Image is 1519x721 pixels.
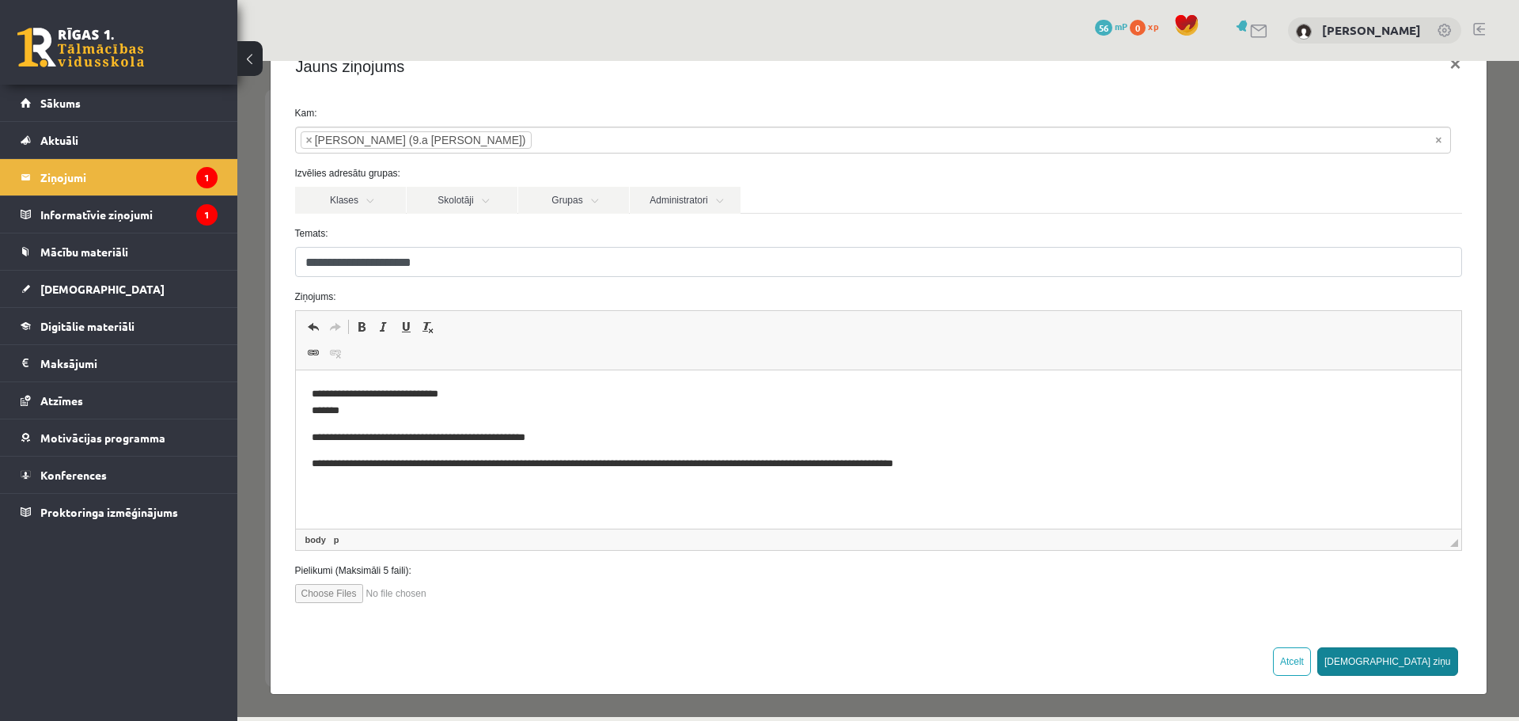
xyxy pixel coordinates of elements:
label: Temats: [46,165,1237,180]
a: Элемент p [93,472,105,486]
img: Jaromirs Četčikovs [1296,24,1312,40]
a: Konferences [21,457,218,493]
label: Ziņojums: [46,229,1237,243]
a: Atzīmes [21,382,218,419]
a: Убрать ссылку [87,282,109,302]
a: Maksājumi [21,345,218,381]
a: 56 mP [1095,20,1127,32]
legend: Informatīvie ziņojumi [40,196,218,233]
span: [DEMOGRAPHIC_DATA] [40,282,165,296]
a: Ziņojumi1 [21,159,218,195]
span: xp [1148,20,1158,32]
span: Konferences [40,468,107,482]
a: Administratori [392,126,503,153]
a: [PERSON_NAME] [1322,22,1421,38]
span: Aktuāli [40,133,78,147]
button: Atcelt [1036,586,1074,615]
span: Sākums [40,96,81,110]
a: Полужирный (Ctrl+B) [113,256,135,276]
a: Повторить (Ctrl+Y) [87,256,109,276]
span: mP [1115,20,1127,32]
a: Rīgas 1. Tālmācības vidusskola [17,28,144,67]
button: [DEMOGRAPHIC_DATA] ziņu [1080,586,1221,615]
a: Aktuāli [21,122,218,158]
label: Izvēlies adresātu grupas: [46,105,1237,120]
a: Подчеркнутый (Ctrl+U) [157,256,180,276]
a: Элемент body [65,472,92,486]
a: Skolotāji [169,126,280,153]
li: Artjoms Keržajevs (9.a JK klase) [63,70,294,88]
label: Pielikumi (Maksimāli 5 faili): [46,503,1237,517]
a: Курсив (Ctrl+I) [135,256,157,276]
iframe: Визуальный текстовый редактор, wiswyg-editor-47363909698360-1756915252-936 [59,309,1224,468]
span: Перетащите для изменения размера [1213,478,1221,486]
span: Proktoringa izmēģinājums [40,505,178,519]
legend: Maksājumi [40,345,218,381]
span: Motivācijas programma [40,431,165,445]
a: Proktoringa izmēģinājums [21,494,218,530]
span: Digitālie materiāli [40,319,134,333]
a: Digitālie materiāli [21,308,218,344]
a: Klases [58,126,169,153]
span: 56 [1095,20,1112,36]
span: Noņemt visus vienumus [1198,71,1204,87]
a: Informatīvie ziņojumi1 [21,196,218,233]
a: Вставить/Редактировать ссылку (Ctrl+K) [65,282,87,302]
a: Убрать форматирование [180,256,202,276]
span: 0 [1130,20,1146,36]
i: 1 [196,204,218,226]
a: Отменить (Ctrl+Z) [65,256,87,276]
a: [DEMOGRAPHIC_DATA] [21,271,218,307]
a: Motivācijas programma [21,419,218,456]
i: 1 [196,167,218,188]
legend: Ziņojumi [40,159,218,195]
a: Grupas [281,126,392,153]
span: Atzīmes [40,393,83,408]
span: × [69,71,75,87]
span: Mācību materiāli [40,245,128,259]
a: 0 xp [1130,20,1166,32]
label: Kam: [46,45,1237,59]
a: Sākums [21,85,218,121]
a: Mācību materiāli [21,233,218,270]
